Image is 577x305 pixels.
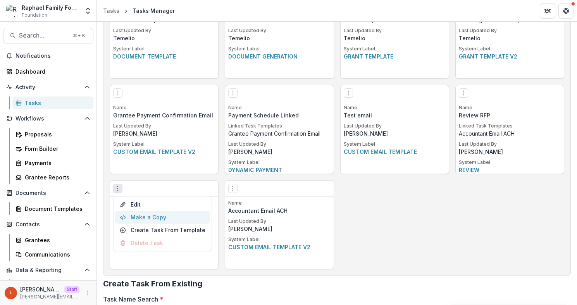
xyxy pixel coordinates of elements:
p: Custom email template [344,148,446,156]
div: Payments [25,159,87,167]
span: Search... [19,32,68,39]
p: Last Updated By [228,141,330,148]
p: Name [459,104,561,111]
a: Communications [12,248,93,261]
p: Test email [344,111,446,119]
p: Linked Task Templates [459,122,561,129]
button: Options [344,88,353,98]
p: Custom email template v2 [228,243,330,251]
a: Dashboard [12,279,93,292]
div: Communications [25,250,87,258]
p: System Label [113,141,215,148]
p: Temelio [459,34,561,42]
p: System Label [113,45,215,52]
div: Proposals [25,130,87,138]
p: [PERSON_NAME] [344,129,446,138]
p: Grantee Payment Confirmation Email [228,129,330,138]
p: Temelio [228,34,330,42]
p: Review [459,166,561,174]
button: Search... [3,28,93,43]
button: Open Contacts [3,218,93,231]
div: Tasks [25,99,87,107]
a: Proposals [12,128,93,141]
button: Options [113,88,122,98]
button: Open Workflows [3,112,93,125]
p: Accountant Email ACH [459,129,561,138]
p: System Label [228,236,330,243]
p: Last Updated By [228,27,330,34]
p: Name [228,104,330,111]
p: Name [344,104,446,111]
p: Linked Task Templates [228,122,330,129]
div: Document Templates [25,205,87,213]
button: Open Documents [3,187,93,199]
p: [PERSON_NAME] [20,285,61,293]
span: Data & Reporting [16,267,81,274]
p: [PERSON_NAME] [113,129,215,138]
p: System Label [459,45,561,52]
div: Grantees [25,236,87,244]
p: Name [113,104,215,111]
p: Temelio [344,34,446,42]
p: System Label [459,159,561,166]
button: Options [459,88,468,98]
p: Accountant Email ACH [228,207,330,215]
div: Tasks Manager [133,7,175,15]
a: Tasks [12,96,93,109]
a: Document Templates [12,202,93,215]
button: Open entity switcher [83,3,93,19]
p: Grantee Payment Confirmation Email [113,111,215,119]
button: Partners [540,3,555,19]
p: [PERSON_NAME] [459,148,561,156]
span: Workflows [16,115,81,122]
div: Raphael Family Foundation [22,3,79,12]
p: Staff [64,286,79,293]
p: System Label [228,159,330,166]
button: Get Help [558,3,574,19]
p: Last Updated By [459,141,561,148]
button: Open Data & Reporting [3,264,93,276]
p: System Label [228,45,330,52]
p: Document template [113,52,215,60]
span: Documents [16,190,81,196]
div: ⌘ + K [71,31,87,40]
a: Form Builder [12,142,93,155]
button: Options [228,184,238,193]
p: Last Updated By [113,27,215,34]
p: Temelio [113,34,215,42]
p: [PERSON_NAME] [228,148,330,156]
p: System Label [344,141,446,148]
div: Dashboard [16,67,87,76]
p: Grant template v2 [459,52,561,60]
p: Payment Schedule Linked [228,111,330,119]
p: [PERSON_NAME] [228,225,330,233]
p: Review RFP [459,111,561,119]
div: Tasks [103,7,119,15]
nav: breadcrumb [100,5,178,16]
p: Last Updated By [113,122,215,129]
p: Name [228,200,330,207]
div: Lucy [10,290,12,295]
a: Dashboard [3,65,93,78]
div: Grantee Reports [25,173,87,181]
a: Payments [12,157,93,169]
p: Grant template [344,52,446,60]
a: Grantee Reports [12,171,93,184]
p: System Label [344,45,446,52]
button: Options [113,184,122,193]
button: Notifications [3,50,93,62]
p: Last Updated By [228,218,330,225]
span: Activity [16,84,81,91]
img: Raphael Family Foundation [6,5,19,17]
div: Form Builder [25,145,87,153]
button: More [83,288,92,298]
button: Options [228,88,238,98]
span: Foundation [22,12,47,19]
button: Open Activity [3,81,93,93]
a: Tasks [100,5,122,16]
p: Last Updated By [344,27,446,34]
span: Contacts [16,221,81,228]
p: Document generation [228,52,330,60]
p: Last Updated By [459,27,561,34]
p: Custom email template v2 [113,148,215,156]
